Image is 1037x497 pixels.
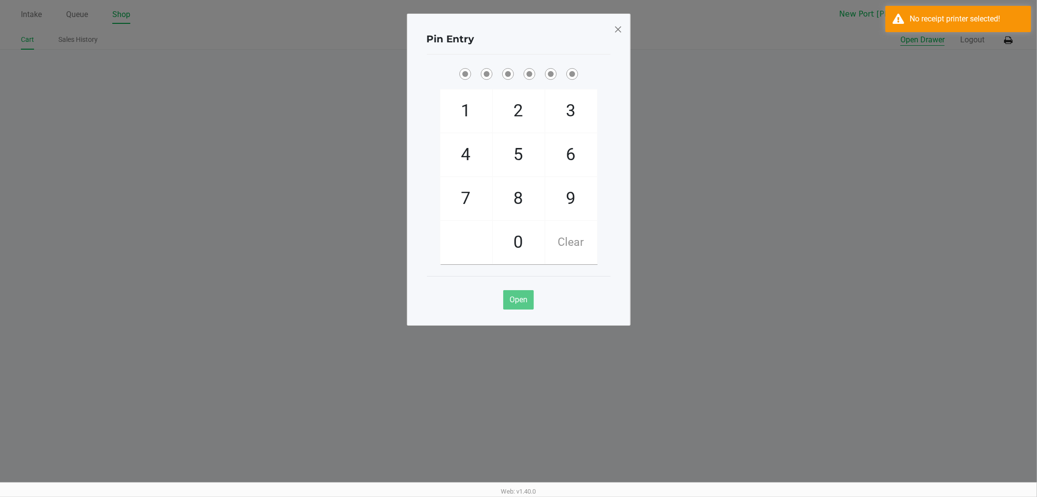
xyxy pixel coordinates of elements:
span: 1 [440,90,492,132]
span: 7 [440,177,492,220]
span: 9 [545,177,597,220]
span: Clear [545,221,597,264]
span: 3 [545,90,597,132]
h4: Pin Entry [427,32,475,46]
span: 8 [493,177,545,220]
div: No receipt printer selected! [910,13,1024,25]
span: Web: v1.40.0 [501,488,536,495]
span: 0 [493,221,545,264]
span: 6 [545,133,597,176]
span: 5 [493,133,545,176]
span: 4 [440,133,492,176]
span: 2 [493,90,545,132]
